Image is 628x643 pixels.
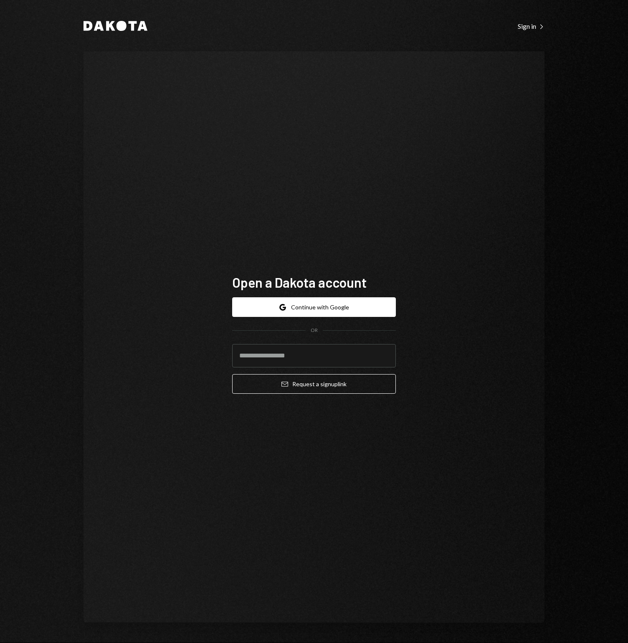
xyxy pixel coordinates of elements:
button: Request a signuplink [232,374,396,394]
div: OR [311,327,318,334]
button: Continue with Google [232,297,396,317]
div: Sign in [518,22,544,30]
h1: Open a Dakota account [232,274,396,291]
a: Sign in [518,21,544,30]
